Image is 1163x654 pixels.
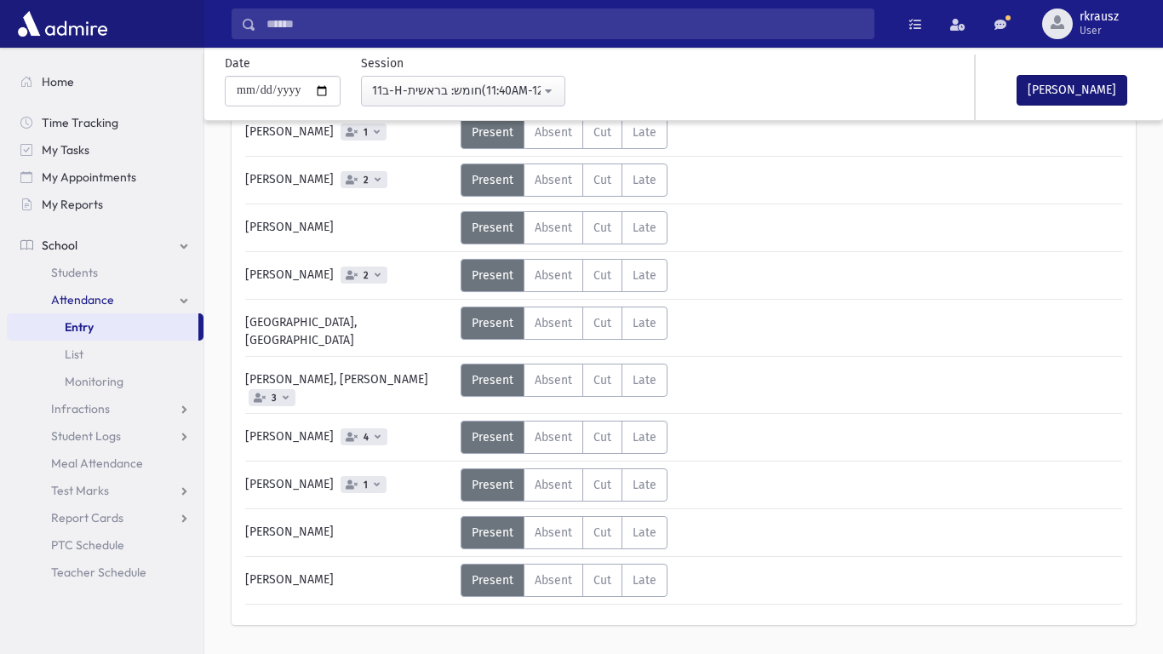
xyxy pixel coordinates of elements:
[42,238,77,253] span: School
[472,125,513,140] span: Present
[535,430,572,445] span: Absent
[461,468,667,502] div: AttTypes
[65,374,123,389] span: Monitoring
[593,125,611,140] span: Cut
[7,422,203,450] a: Student Logs
[472,173,513,187] span: Present
[237,307,461,349] div: [GEOGRAPHIC_DATA], [GEOGRAPHIC_DATA]
[593,478,611,492] span: Cut
[51,510,123,525] span: Report Cards
[461,421,667,454] div: AttTypes
[593,316,611,330] span: Cut
[51,565,146,580] span: Teacher Schedule
[472,430,513,445] span: Present
[535,316,572,330] span: Absent
[535,268,572,283] span: Absent
[51,401,110,416] span: Infractions
[256,9,874,39] input: Search
[360,175,372,186] span: 2
[237,211,461,244] div: [PERSON_NAME]
[633,173,656,187] span: Late
[535,525,572,540] span: Absent
[237,259,461,292] div: [PERSON_NAME]
[7,136,203,163] a: My Tasks
[7,395,203,422] a: Infractions
[461,564,667,597] div: AttTypes
[461,163,667,197] div: AttTypes
[7,477,203,504] a: Test Marks
[1080,24,1119,37] span: User
[360,127,371,138] span: 1
[472,221,513,235] span: Present
[7,109,203,136] a: Time Tracking
[472,525,513,540] span: Present
[593,430,611,445] span: Cut
[42,115,118,130] span: Time Tracking
[65,319,94,335] span: Entry
[633,221,656,235] span: Late
[593,373,611,387] span: Cut
[360,432,372,443] span: 4
[461,364,667,397] div: AttTypes
[7,368,203,395] a: Monitoring
[7,504,203,531] a: Report Cards
[7,286,203,313] a: Attendance
[593,173,611,187] span: Cut
[42,197,103,212] span: My Reports
[535,125,572,140] span: Absent
[593,525,611,540] span: Cut
[360,479,371,490] span: 1
[535,173,572,187] span: Absent
[7,531,203,559] a: PTC Schedule
[7,68,203,95] a: Home
[461,211,667,244] div: AttTypes
[51,456,143,471] span: Meal Attendance
[633,525,656,540] span: Late
[535,373,572,387] span: Absent
[1080,10,1119,24] span: rkrausz
[472,573,513,588] span: Present
[7,559,203,586] a: Teacher Schedule
[7,450,203,477] a: Meal Attendance
[7,191,203,218] a: My Reports
[42,74,74,89] span: Home
[633,430,656,445] span: Late
[237,516,461,549] div: [PERSON_NAME]
[461,116,667,149] div: AttTypes
[14,7,112,41] img: AdmirePro
[7,232,203,259] a: School
[7,341,203,368] a: List
[42,169,136,185] span: My Appointments
[535,221,572,235] span: Absent
[633,373,656,387] span: Late
[472,373,513,387] span: Present
[593,221,611,235] span: Cut
[51,292,114,307] span: Attendance
[633,125,656,140] span: Late
[461,516,667,549] div: AttTypes
[237,468,461,502] div: [PERSON_NAME]
[633,573,656,588] span: Late
[593,268,611,283] span: Cut
[51,483,109,498] span: Test Marks
[51,428,121,444] span: Student Logs
[7,313,198,341] a: Entry
[7,163,203,191] a: My Appointments
[472,316,513,330] span: Present
[1017,75,1127,106] button: [PERSON_NAME]
[237,364,461,406] div: [PERSON_NAME], [PERSON_NAME]
[7,259,203,286] a: Students
[361,54,404,72] label: Session
[237,564,461,597] div: [PERSON_NAME]
[361,76,565,106] button: 11ב-H-חומש: בראשית(11:40AM-12:25PM)
[225,54,250,72] label: Date
[461,307,667,340] div: AttTypes
[372,82,541,100] div: 11ב-H-חומש: בראשית(11:40AM-12:25PM)
[472,268,513,283] span: Present
[237,116,461,149] div: [PERSON_NAME]
[51,265,98,280] span: Students
[360,270,372,281] span: 2
[237,163,461,197] div: [PERSON_NAME]
[633,316,656,330] span: Late
[535,573,572,588] span: Absent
